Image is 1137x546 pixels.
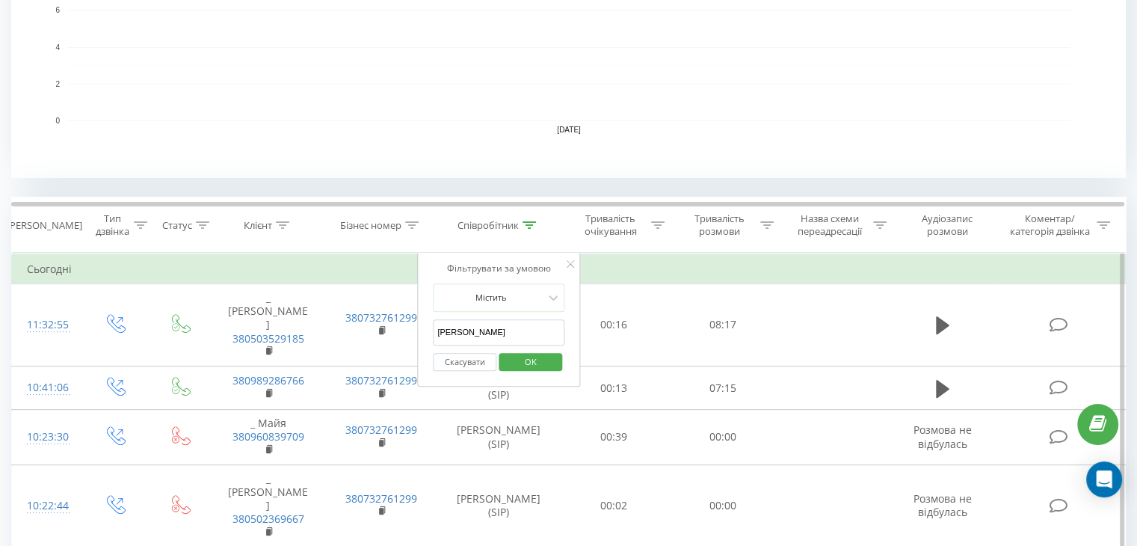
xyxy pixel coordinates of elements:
[55,117,60,125] text: 0
[438,366,560,410] td: [PERSON_NAME] (SIP)
[212,284,324,366] td: _ [PERSON_NAME]
[913,491,972,519] span: Розмова не відбулась
[345,491,417,506] a: 380732761299
[668,366,777,410] td: 07:15
[1086,461,1122,497] div: Open Intercom Messenger
[433,319,564,346] input: Введіть значення
[27,491,67,521] div: 10:22:44
[560,284,668,366] td: 00:16
[668,410,777,465] td: 00:00
[244,219,272,232] div: Клієнт
[345,423,417,437] a: 380732761299
[457,219,519,232] div: Співробітник
[438,410,560,465] td: [PERSON_NAME] (SIP)
[232,512,304,526] a: 380502369667
[510,350,552,373] span: OK
[1005,212,1093,238] div: Коментар/категорія дзвінка
[55,7,60,15] text: 6
[212,410,324,465] td: _ Майя
[162,219,192,232] div: Статус
[12,254,1126,284] td: Сьогодні
[560,366,668,410] td: 00:13
[433,261,564,276] div: Фільтрувати за умовою
[791,212,869,238] div: Назва схеми переадресації
[573,212,648,238] div: Тривалість очікування
[499,353,562,372] button: OK
[232,429,304,444] a: 380960839709
[668,284,777,366] td: 08:17
[433,353,496,372] button: Скасувати
[27,423,67,452] div: 10:23:30
[7,219,82,232] div: [PERSON_NAME]
[557,126,581,134] text: [DATE]
[55,43,60,52] text: 4
[345,310,417,325] a: 380732761299
[27,310,67,340] div: 11:32:55
[27,373,67,402] div: 10:41:06
[904,212,991,238] div: Аудіозапис розмови
[340,219,401,232] div: Бізнес номер
[232,331,304,346] a: 380503529185
[560,410,668,465] td: 00:39
[345,373,417,387] a: 380732761299
[232,373,304,387] a: 380989286766
[94,212,129,238] div: Тип дзвінка
[55,80,60,88] text: 2
[913,423,972,450] span: Розмова не відбулась
[682,212,757,238] div: Тривалість розмови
